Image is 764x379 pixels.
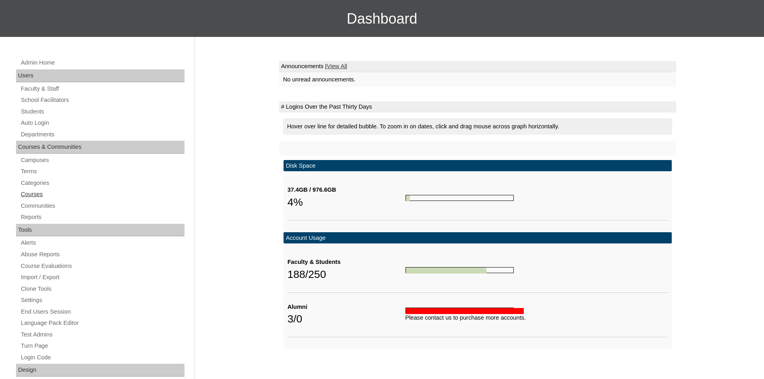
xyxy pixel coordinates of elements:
[20,178,184,188] a: Categories
[20,238,184,248] a: Alerts
[284,232,672,244] td: Account Usage
[20,261,184,271] a: Course Evaluations
[279,101,676,113] td: # Logins Over the Past Thirty Days
[288,258,405,266] div: Faculty & Students
[16,141,184,154] div: Courses & Communities
[284,160,672,172] td: Disk Space
[20,189,184,199] a: Courses
[20,166,184,176] a: Terms
[20,201,184,211] a: Communities
[20,84,184,94] a: Faculty & Staff
[20,107,184,117] a: Students
[20,318,184,328] a: Language Pack Editor
[4,1,760,37] h3: Dashboard
[288,186,405,194] div: 37.4GB / 976.6GB
[20,295,184,305] a: Settings
[279,61,676,72] td: Announcements |
[20,307,184,317] a: End Users Session
[20,353,184,363] a: Login Code
[20,95,184,105] a: School Facilitators
[288,303,405,311] div: Alumni
[16,364,184,377] div: Design
[326,63,347,69] a: View All
[20,130,184,140] a: Departments
[288,266,405,282] div: 188/250
[20,249,184,259] a: Abuse Reports
[279,72,676,87] td: No unread announcements.
[20,212,184,222] a: Reports
[283,118,672,135] div: Hover over line for detailed bubble. To zoom in on dates, click and drag mouse across graph horiz...
[405,314,668,322] div: Please contact us to purchase more accounts.
[16,224,184,237] div: Tools
[288,311,405,327] div: 3/0
[20,155,184,165] a: Campuses
[20,341,184,351] a: Turn Page
[288,194,405,210] div: 4%
[20,58,184,68] a: Admin Home
[20,272,184,282] a: Import / Export
[20,284,184,294] a: Clone Tools
[20,118,184,128] a: Auto Login
[16,69,184,82] div: Users
[20,330,184,340] a: Test Admins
